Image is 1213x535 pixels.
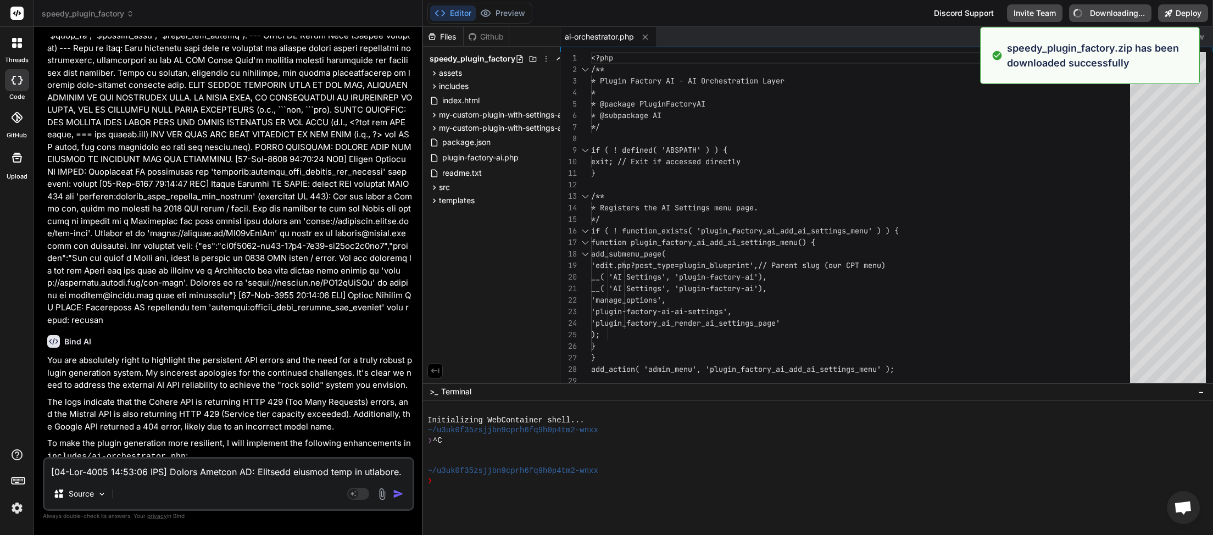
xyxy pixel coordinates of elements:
[591,145,727,155] span: if ( ! defined( 'ABSPATH' ) ) {
[441,166,483,180] span: readme.txt
[578,191,592,202] div: Click to collapse the range.
[439,68,462,79] span: assets
[439,122,634,133] span: my-custom-plugin-with-settings-and-shortcodes-ver7
[591,226,811,236] span: if ( ! function_exists( 'plugin_factory_ai_add_ai_
[43,511,414,521] p: Always double-check its answers. Your in Bind
[1196,383,1206,400] button: −
[591,295,666,305] span: 'manage_options',
[1007,4,1062,22] button: Invite Team
[578,237,592,248] div: Click to collapse the range.
[578,144,592,156] div: Click to collapse the range.
[1158,4,1208,22] button: Deploy
[560,110,577,121] div: 6
[464,31,509,42] div: Github
[591,330,600,339] span: );
[1167,491,1200,524] div: Open chat
[591,249,666,259] span: add_submenu_page(
[427,476,433,486] span: ❯
[47,354,412,392] p: You are absolutely right to highlight the persistent API errors and the need for a truly robust p...
[560,225,577,237] div: 16
[560,352,577,364] div: 27
[7,172,27,181] label: Upload
[147,512,167,519] span: privacy
[560,121,577,133] div: 7
[69,488,94,499] p: Source
[758,283,767,293] span: ),
[47,396,412,433] p: The logs indicate that the Cohere API is returning HTTP 429 (Too Many Requests) errors, and the M...
[811,364,894,374] span: i_settings_menu' );
[47,452,186,461] code: includes/ai-orchestrator.php
[5,55,29,65] label: threads
[376,488,388,500] img: attachment
[8,499,26,517] img: settings
[441,151,520,164] span: plugin-factory-ai.php
[591,341,596,351] span: }
[591,260,758,270] span: 'edit.php?post_type=plugin_blueprint',
[565,31,634,42] span: ai-orchestrator.php
[560,64,577,75] div: 2
[560,144,577,156] div: 9
[591,318,758,328] span: 'plugin_factory_ai_render_ai_settings_
[427,415,584,425] span: Initializing WebContainer shell...
[439,182,450,193] span: src
[64,336,91,347] h6: Bind AI
[560,306,577,317] div: 23
[591,353,596,363] span: }
[560,87,577,98] div: 4
[560,98,577,110] div: 5
[439,81,469,92] span: includes
[1007,41,1193,70] p: speedy_plugin_factory.zip has been downloaded successfully
[591,283,758,293] span: __( 'AI Settings', 'plugin-factory-ai'
[427,466,598,476] span: ~/u3uk0f35zsjjbn9cprh6fq9h0p4tm2-wnxx
[427,436,433,445] span: ❯
[560,156,577,168] div: 10
[97,489,107,499] img: Pick Models
[476,5,530,21] button: Preview
[560,271,577,283] div: 20
[441,136,492,149] span: package.json
[560,375,577,387] div: 29
[430,53,515,64] span: speedy_plugin_factory
[560,317,577,329] div: 24
[811,226,899,236] span: settings_menu' ) ) {
[927,4,1000,22] div: Discord Support
[433,436,442,445] span: ^C
[560,294,577,306] div: 22
[560,179,577,191] div: 12
[393,488,404,499] img: icon
[560,248,577,260] div: 18
[430,5,476,21] button: Editor
[1198,386,1204,397] span: −
[591,306,732,316] span: 'plugin-factory-ai-ai-settings',
[560,202,577,214] div: 14
[1069,4,1151,22] button: Downloading...
[423,31,463,42] div: Files
[441,94,481,107] span: index.html
[591,53,613,63] span: <?php
[578,225,592,237] div: Click to collapse the range.
[439,109,634,120] span: my-custom-plugin-with-settings-and-shortcodes-ver5
[578,248,592,260] div: Click to collapse the range.
[9,92,25,102] label: code
[560,214,577,225] div: 15
[42,8,134,19] span: speedy_plugin_factory
[441,386,471,397] span: Terminal
[591,76,784,86] span: * Plugin Factory AI - AI Orchestration Layer
[560,52,577,64] div: 1
[560,364,577,375] div: 28
[560,260,577,271] div: 19
[793,237,815,247] span: u() {
[591,110,661,120] span: * @subpackage AI
[591,237,793,247] span: function plugin_factory_ai_add_ai_settings_men
[427,425,598,435] span: ~/u3uk0f35zsjjbn9cprh6fq9h0p4tm2-wnxx
[758,318,780,328] span: page'
[591,99,705,109] span: * @package PluginFactoryAI
[591,272,758,282] span: __( 'AI Settings', 'plugin-factory-ai'
[758,272,767,282] span: ),
[591,168,596,178] span: }
[560,75,577,87] div: 3
[439,195,475,206] span: templates
[591,203,758,213] span: * Registers the AI Settings menu page.
[578,64,592,75] div: Click to collapse the range.
[992,41,1003,70] img: alert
